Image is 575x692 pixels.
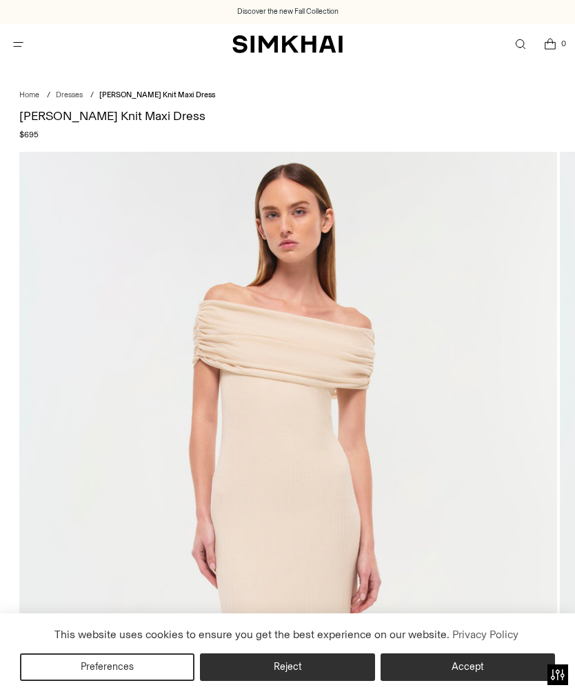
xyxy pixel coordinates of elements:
a: Open cart modal [536,30,564,59]
a: SIMKHAI [232,34,343,55]
a: Home [19,90,39,99]
a: Privacy Policy (opens in a new tab) [450,624,520,645]
div: / [47,90,50,101]
span: 0 [557,37,569,50]
span: This website uses cookies to ensure you get the best experience on our website. [54,628,450,641]
span: [PERSON_NAME] Knit Maxi Dress [99,90,215,99]
button: Accept [381,653,555,681]
nav: breadcrumbs [19,90,556,101]
div: / [90,90,94,101]
span: $695 [19,128,39,141]
a: Dresses [56,90,83,99]
a: Discover the new Fall Collection [237,6,339,17]
a: Open search modal [506,30,534,59]
button: Reject [200,653,374,681]
button: Preferences [20,653,194,681]
h1: [PERSON_NAME] Knit Maxi Dress [19,110,556,122]
button: Open menu modal [4,30,32,59]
